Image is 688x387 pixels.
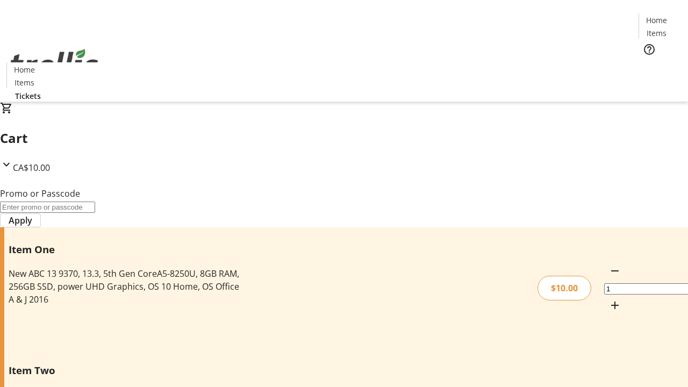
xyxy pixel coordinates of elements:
span: Tickets [647,62,673,74]
span: CA$10.00 [13,162,50,174]
a: Items [639,27,673,39]
span: Home [14,64,35,75]
h3: Item One [9,242,243,257]
span: Home [646,15,667,26]
button: Increment by one [604,295,626,316]
a: Tickets [6,90,49,102]
a: Tickets [639,62,682,74]
a: Home [639,15,673,26]
button: Decrement by one [604,260,626,282]
a: Items [7,77,41,88]
h3: Item Two [9,363,243,378]
img: Orient E2E Organization Yz5iQONa3s's Logo [6,37,102,91]
span: Apply [9,214,32,227]
button: Help [639,39,660,60]
div: $10.00 [537,276,591,300]
span: Items [15,77,34,88]
span: Tickets [15,90,41,102]
span: Items [647,27,666,39]
div: New ABC 13 9370, 13.3, 5th Gen CoreA5-8250U, 8GB RAM, 256GB SSD, power UHD Graphics, OS 10 Home, ... [9,267,243,306]
a: Home [7,64,41,75]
